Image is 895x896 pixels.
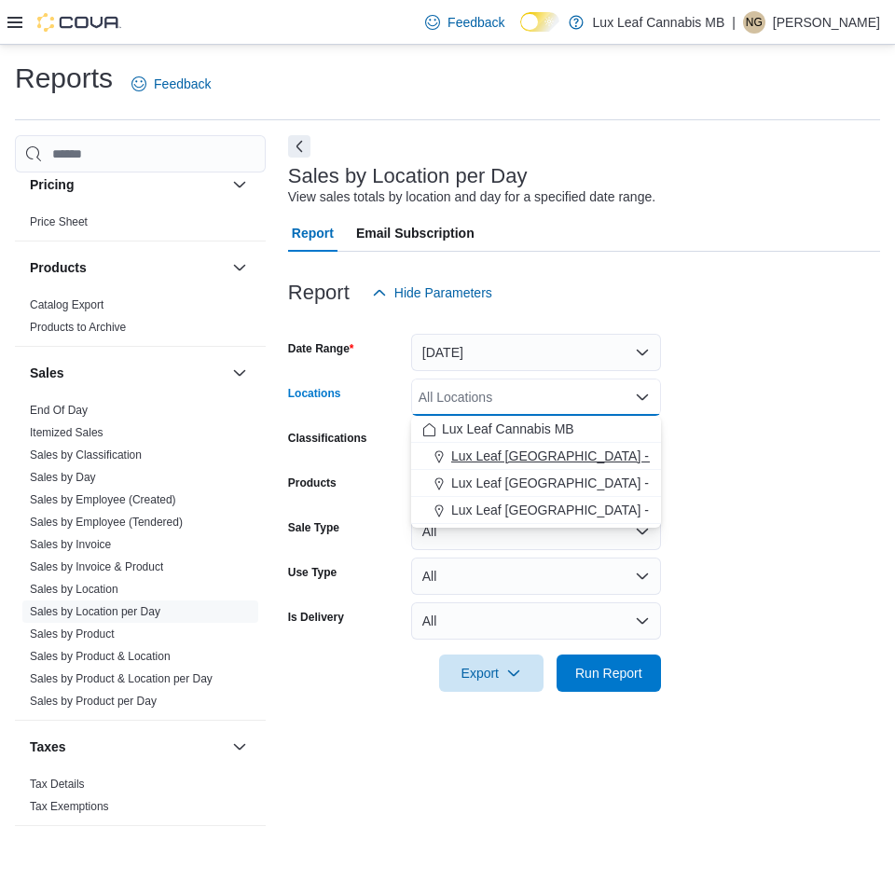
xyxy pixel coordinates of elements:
button: Next [288,135,310,158]
span: Dark Mode [520,32,521,33]
button: Pricing [30,175,225,194]
span: Sales by Location [30,582,118,597]
span: Sales by Employee (Created) [30,492,176,507]
a: Sales by Day [30,471,96,484]
span: Catalog Export [30,297,103,312]
a: Sales by Location per Day [30,605,160,618]
button: Lux Leaf [GEOGRAPHIC_DATA] - [GEOGRAPHIC_DATA][PERSON_NAME] [411,497,661,524]
span: Email Subscription [356,214,475,252]
button: Taxes [30,737,225,756]
span: Products to Archive [30,320,126,335]
button: Taxes [228,736,251,758]
a: Sales by Product [30,627,115,641]
button: All [411,513,661,550]
a: Tax Exemptions [30,800,109,813]
span: NG [746,11,763,34]
span: Run Report [575,664,642,682]
span: Sales by Invoice & Product [30,559,163,574]
a: Sales by Product & Location [30,650,171,663]
a: Price Sheet [30,215,88,228]
span: Sales by Employee (Tendered) [30,515,183,530]
span: Sales by Invoice [30,537,111,552]
a: Sales by Product & Location per Day [30,672,213,685]
label: Sale Type [288,520,339,535]
button: All [411,602,661,640]
button: Pricing [228,173,251,196]
h3: Sales [30,364,64,382]
span: Tax Details [30,777,85,792]
input: Dark Mode [520,12,559,32]
a: End Of Day [30,404,88,417]
h3: Taxes [30,737,66,756]
div: Choose from the following options [411,416,661,524]
span: Export [450,655,532,692]
a: Sales by Location [30,583,118,596]
div: Pricing [15,211,266,241]
label: Is Delivery [288,610,344,625]
span: Lux Leaf [GEOGRAPHIC_DATA] - [GEOGRAPHIC_DATA] [451,447,789,465]
label: Products [288,476,337,490]
span: Lux Leaf Cannabis MB [442,420,574,438]
span: Sales by Day [30,470,96,485]
span: Sales by Product & Location per Day [30,671,213,686]
div: Products [15,294,266,346]
p: [PERSON_NAME] [773,11,880,34]
a: Products to Archive [30,321,126,334]
a: Catalog Export [30,298,103,311]
p: | [732,11,736,34]
label: Date Range [288,341,354,356]
div: Taxes [15,773,266,825]
span: Lux Leaf [GEOGRAPHIC_DATA] - [GEOGRAPHIC_DATA] [451,474,789,492]
label: Classifications [288,431,367,446]
a: Feedback [124,65,218,103]
button: Sales [228,362,251,384]
span: Feedback [447,13,504,32]
a: Sales by Invoice [30,538,111,551]
span: Sales by Product & Location [30,649,171,664]
a: Sales by Employee (Created) [30,493,176,506]
span: Sales by Product per Day [30,694,157,709]
a: Sales by Classification [30,448,142,462]
a: Sales by Employee (Tendered) [30,516,183,529]
button: Lux Leaf [GEOGRAPHIC_DATA] - [GEOGRAPHIC_DATA] [411,470,661,497]
button: All [411,558,661,595]
h3: Pricing [30,175,74,194]
span: Price Sheet [30,214,88,229]
h3: Products [30,258,87,277]
span: Itemized Sales [30,425,103,440]
button: [DATE] [411,334,661,371]
h3: Sales by Location per Day [288,165,528,187]
button: Close list of options [635,390,650,405]
a: Tax Details [30,778,85,791]
button: Lux Leaf Cannabis MB [411,416,661,443]
div: Nicole Gorvichuk [743,11,765,34]
button: Sales [30,364,225,382]
h3: Report [288,282,350,304]
button: Run Report [557,655,661,692]
span: End Of Day [30,403,88,418]
button: Export [439,655,544,692]
label: Locations [288,386,341,401]
span: Tax Exemptions [30,799,109,814]
label: Use Type [288,565,337,580]
p: Lux Leaf Cannabis MB [593,11,725,34]
button: Products [30,258,225,277]
div: Sales [15,399,266,720]
span: Report [292,214,334,252]
button: Lux Leaf [GEOGRAPHIC_DATA] - [GEOGRAPHIC_DATA] [411,443,661,470]
div: View sales totals by location and day for a specified date range. [288,187,655,207]
a: Feedback [418,4,512,41]
span: Hide Parameters [394,283,492,302]
button: Products [228,256,251,279]
img: Cova [37,13,121,32]
h1: Reports [15,60,113,97]
span: Feedback [154,75,211,93]
a: Sales by Product per Day [30,695,157,708]
button: Hide Parameters [365,274,500,311]
a: Itemized Sales [30,426,103,439]
a: Sales by Invoice & Product [30,560,163,573]
span: Sales by Location per Day [30,604,160,619]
